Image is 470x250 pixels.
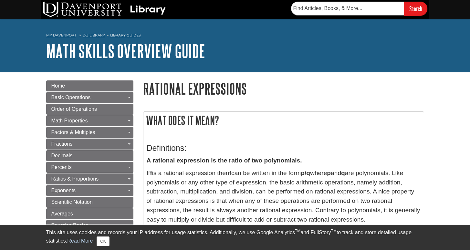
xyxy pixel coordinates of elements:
[97,236,109,246] button: Close
[147,169,421,224] p: If is a rational expression then can be written in the form where and are polynomials. Like polyn...
[51,153,73,158] span: Decimals
[46,139,133,150] a: Fractions
[46,162,133,173] a: Percents
[46,115,133,126] a: Math Properties
[46,104,133,115] a: Order of Operations
[46,150,133,161] a: Decimals
[46,208,133,219] a: Averages
[46,229,424,246] div: This site uses cookies and records your IP address for usage statistics. Additionally, we use Goo...
[150,170,152,176] strong: f
[46,197,133,208] a: Scientific Notation
[51,164,72,170] span: Percents
[295,229,300,233] sup: TM
[291,2,404,15] input: Find Articles, Books, & More...
[51,106,97,112] span: Order of Operations
[110,33,141,37] a: Library Guides
[147,157,302,164] strong: A rational expression is the ratio of two polynomials.
[51,199,93,205] span: Scientific Notation
[51,141,73,147] span: Fractions
[301,170,310,176] strong: p/q
[46,92,133,103] a: Basic Operations
[51,95,91,100] span: Basic Operations
[43,2,166,17] img: DU Library
[341,170,345,176] strong: q
[404,2,427,16] input: Search
[46,220,133,231] a: Equation Basics
[147,143,421,153] h3: Definitions:
[46,41,205,61] a: Math Skills Overview Guide
[143,80,424,97] h1: Rational Expressions
[83,33,105,37] a: DU Library
[46,173,133,184] a: Ratios & Proportions
[46,80,133,91] a: Home
[51,118,88,123] span: Math Properties
[67,238,93,244] a: Read More
[51,176,99,182] span: Ratios & Proportions
[46,33,76,38] a: My Davenport
[51,130,95,135] span: Factors & Multiples
[291,2,427,16] form: Searches DU Library's articles, books, and more
[46,31,424,41] nav: breadcrumb
[51,188,76,193] span: Exponents
[229,170,231,176] strong: f
[327,170,331,176] strong: p
[51,223,89,228] span: Equation Basics
[51,83,65,89] span: Home
[46,185,133,196] a: Exponents
[331,229,337,233] sup: TM
[46,127,133,138] a: Factors & Multiples
[51,211,73,216] span: Averages
[143,112,424,129] h2: What does it mean?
